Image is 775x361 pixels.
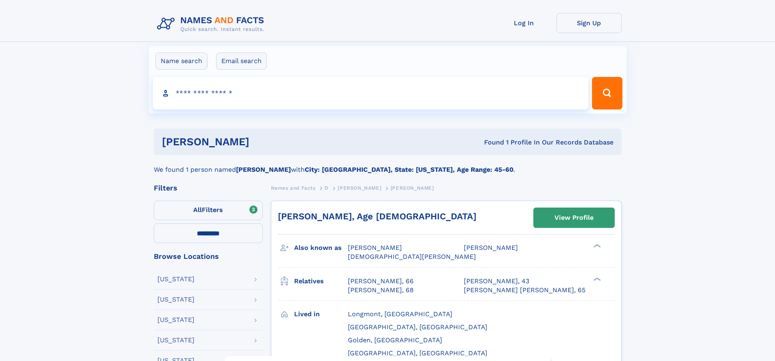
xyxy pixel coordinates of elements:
[154,184,263,192] div: Filters
[153,77,589,109] input: search input
[294,274,348,288] h3: Relatives
[154,155,622,175] div: We found 1 person named with .
[325,183,329,193] a: D
[464,277,529,286] a: [PERSON_NAME], 43
[348,244,402,252] span: [PERSON_NAME]
[348,349,487,357] span: [GEOGRAPHIC_DATA], [GEOGRAPHIC_DATA]
[294,241,348,255] h3: Also known as
[464,286,585,295] a: [PERSON_NAME] [PERSON_NAME], 65
[193,206,202,214] span: All
[464,244,518,252] span: [PERSON_NAME]
[154,13,271,35] img: Logo Names and Facts
[157,317,194,323] div: [US_STATE]
[338,183,381,193] a: [PERSON_NAME]
[325,185,329,191] span: D
[391,185,434,191] span: [PERSON_NAME]
[271,183,316,193] a: Names and Facts
[348,277,414,286] a: [PERSON_NAME], 66
[236,166,291,173] b: [PERSON_NAME]
[592,77,622,109] button: Search Button
[216,53,267,70] label: Email search
[338,185,381,191] span: [PERSON_NAME]
[162,137,367,147] h1: [PERSON_NAME]
[294,307,348,321] h3: Lived in
[157,276,194,282] div: [US_STATE]
[157,296,194,303] div: [US_STATE]
[491,13,557,33] a: Log In
[555,208,594,227] div: View Profile
[348,310,452,318] span: Longmont, [GEOGRAPHIC_DATA]
[557,13,622,33] a: Sign Up
[348,336,442,344] span: Golden, [GEOGRAPHIC_DATA]
[157,337,194,343] div: [US_STATE]
[154,201,263,220] label: Filters
[348,323,487,331] span: [GEOGRAPHIC_DATA], [GEOGRAPHIC_DATA]
[154,253,263,260] div: Browse Locations
[155,53,207,70] label: Name search
[592,276,601,282] div: ❯
[278,211,476,221] a: [PERSON_NAME], Age [DEMOGRAPHIC_DATA]
[534,208,614,228] a: View Profile
[367,138,613,147] div: Found 1 Profile In Our Records Database
[305,166,513,173] b: City: [GEOGRAPHIC_DATA], State: [US_STATE], Age Range: 45-60
[592,243,601,249] div: ❯
[348,286,414,295] a: [PERSON_NAME], 68
[348,253,476,260] span: [DEMOGRAPHIC_DATA][PERSON_NAME]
